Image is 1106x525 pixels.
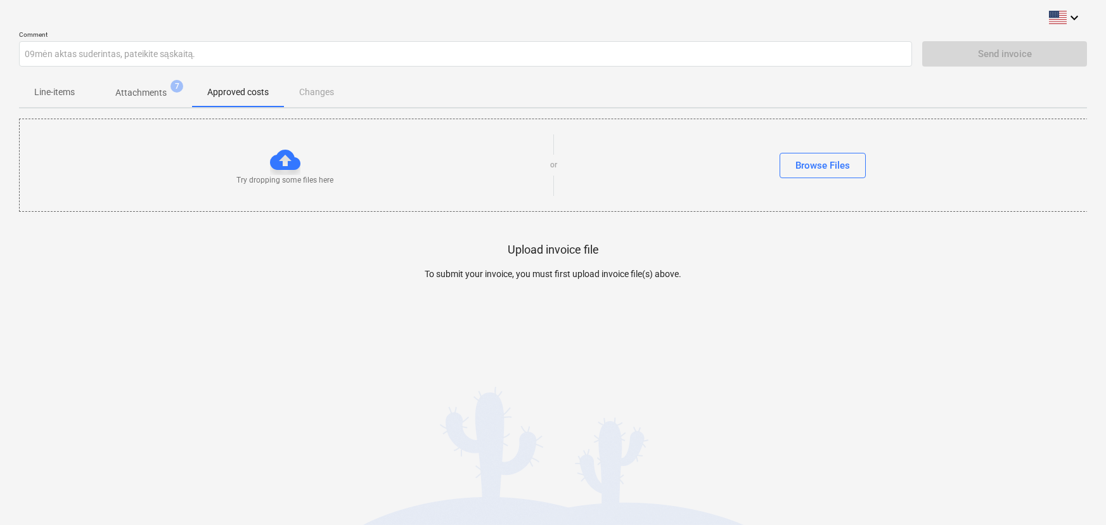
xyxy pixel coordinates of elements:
p: Approved costs [207,86,269,99]
button: Browse Files [780,153,866,178]
p: or [550,160,557,171]
p: Try dropping some files here [236,175,333,186]
p: Comment [19,30,912,41]
div: Browse Files [795,157,850,174]
p: Attachments [115,86,167,100]
p: Upload invoice file [508,242,599,257]
div: Try dropping some files hereorBrowse Files [19,119,1088,212]
span: 7 [170,80,183,93]
p: To submit your invoice, you must first upload invoice file(s) above. [286,268,820,281]
i: keyboard_arrow_down [1067,10,1082,25]
p: Line-items [34,86,75,99]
